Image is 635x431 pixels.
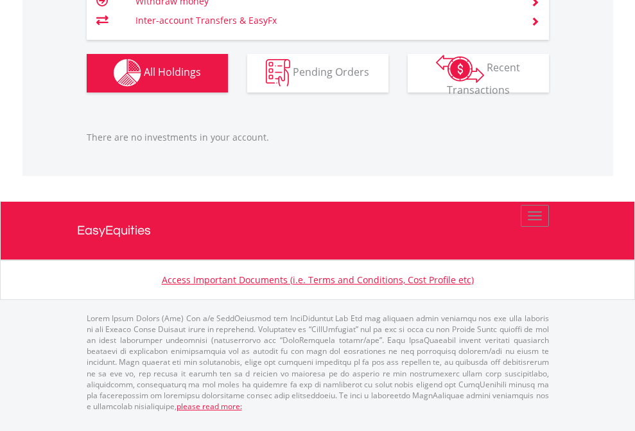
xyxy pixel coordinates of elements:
button: Recent Transactions [408,54,549,92]
p: Lorem Ipsum Dolors (Ame) Con a/e SeddOeiusmod tem InciDiduntut Lab Etd mag aliquaen admin veniamq... [87,313,549,412]
a: please read more: [177,401,242,412]
a: Access Important Documents (i.e. Terms and Conditions, Cost Profile etc) [162,274,474,286]
span: Pending Orders [293,65,369,79]
span: All Holdings [144,65,201,79]
button: Pending Orders [247,54,388,92]
button: All Holdings [87,54,228,92]
span: Recent Transactions [447,60,521,97]
img: transactions-zar-wht.png [436,55,484,83]
p: There are no investments in your account. [87,131,549,144]
a: EasyEquities [77,202,559,259]
img: pending_instructions-wht.png [266,59,290,87]
td: Inter-account Transfers & EasyFx [135,11,515,30]
img: holdings-wht.png [114,59,141,87]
